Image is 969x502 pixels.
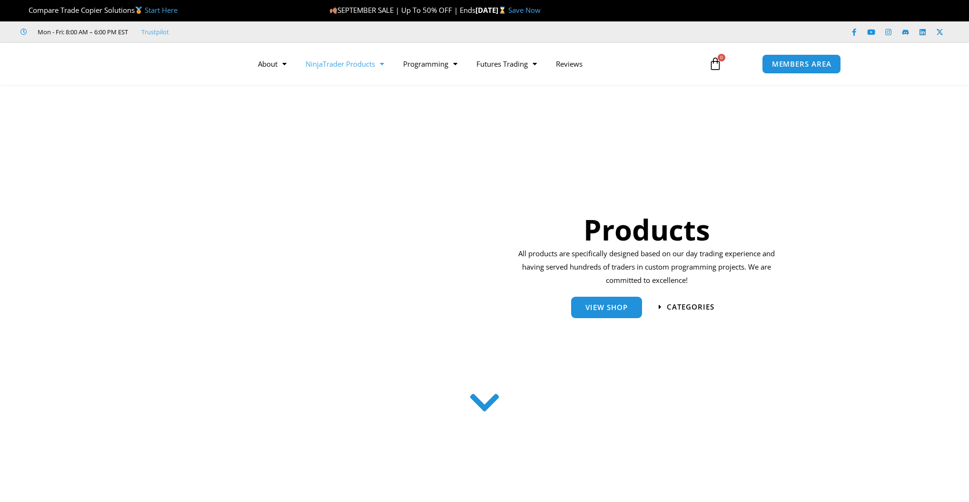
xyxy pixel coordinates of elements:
a: Trustpilot [141,26,169,38]
a: Futures Trading [467,53,546,75]
a: MEMBERS AREA [762,54,841,74]
a: Save Now [508,5,541,15]
a: categories [659,303,714,311]
img: 🍂 [330,7,337,14]
img: LogoAI | Affordable Indicators – NinjaTrader [128,47,230,81]
span: categories [667,303,714,311]
a: NinjaTrader Products [296,53,394,75]
h1: Products [515,210,778,250]
a: 0 [694,50,736,78]
a: Reviews [546,53,592,75]
a: View Shop [571,297,642,318]
span: 0 [718,54,725,61]
img: 🥇 [135,7,142,14]
span: SEPTEMBER SALE | Up To 50% OFF | Ends [329,5,475,15]
img: ⌛ [499,7,506,14]
a: Programming [394,53,467,75]
a: Start Here [145,5,178,15]
span: Mon - Fri: 8:00 AM – 6:00 PM EST [35,26,128,38]
span: MEMBERS AREA [772,60,831,68]
strong: [DATE] [475,5,508,15]
nav: Menu [248,53,698,75]
a: About [248,53,296,75]
span: Compare Trade Copier Solutions [20,5,178,15]
img: ProductsSection scaled | Affordable Indicators – NinjaTrader [211,132,464,374]
span: View Shop [585,304,628,311]
p: All products are specifically designed based on our day trading experience and having served hund... [515,247,778,287]
img: 🏆 [21,7,28,14]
